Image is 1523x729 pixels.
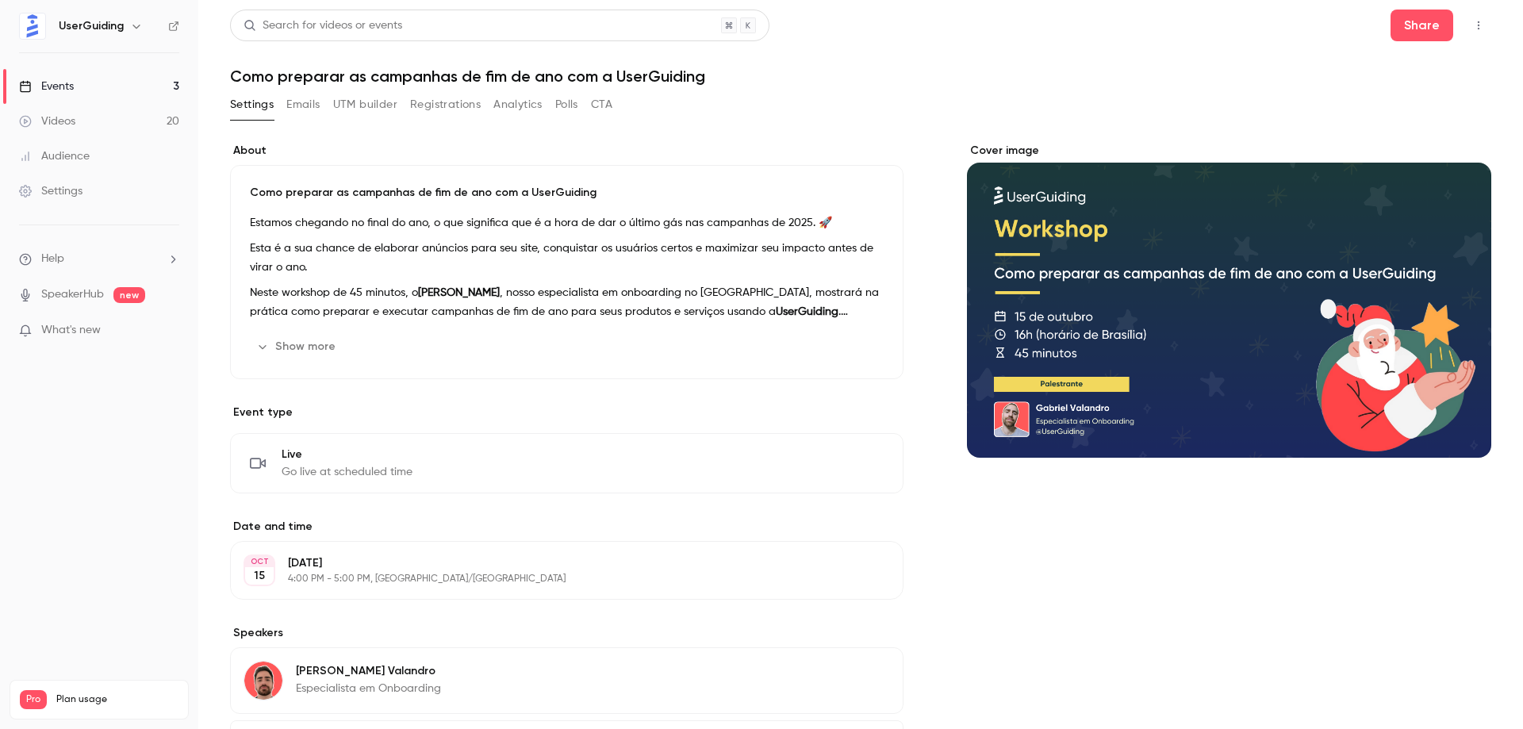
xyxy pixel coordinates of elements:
p: [DATE] [288,555,819,571]
label: Speakers [230,625,903,641]
div: Search for videos or events [244,17,402,34]
p: Especialista em Onboarding [296,681,441,696]
li: help-dropdown-opener [19,251,179,267]
span: Help [41,251,64,267]
p: Esta é a sua chance de elaborar anúncios para seu site, conquistar os usuários certos e maximizar... [250,239,884,277]
button: Settings [230,92,274,117]
div: Gabriel Valandro[PERSON_NAME] ValandroEspecialista em Onboarding [230,647,903,714]
button: Share [1391,10,1453,41]
p: Estamos chegando no final do ano, o que significa que é a hora de dar o último gás nas campanhas ... [250,213,884,232]
p: Event type [230,405,903,420]
strong: UserGuiding [776,306,838,317]
span: Pro [20,690,47,709]
a: SpeakerHub [41,286,104,303]
h6: UserGuiding [59,18,124,34]
p: Neste workshop de 45 minutos, o , nosso especialista em onboarding no [GEOGRAPHIC_DATA], mostrará... [250,283,884,321]
p: Como preparar as campanhas de fim de ano com a UserGuiding [250,185,884,201]
iframe: Noticeable Trigger [160,324,179,338]
label: About [230,143,903,159]
button: CTA [591,92,612,117]
button: UTM builder [333,92,397,117]
button: Analytics [493,92,543,117]
div: OCT [245,556,274,567]
span: Go live at scheduled time [282,464,412,480]
span: Plan usage [56,693,178,706]
button: Emails [286,92,320,117]
button: Polls [555,92,578,117]
div: Videos [19,113,75,129]
section: Cover image [967,143,1491,458]
label: Cover image [967,143,1491,159]
span: new [113,287,145,303]
button: Show more [250,334,345,359]
img: UserGuiding [20,13,45,39]
p: [PERSON_NAME] Valandro [296,663,441,679]
span: What's new [41,322,101,339]
h1: Como preparar as campanhas de fim de ano com a UserGuiding [230,67,1491,86]
div: Audience [19,148,90,164]
div: Events [19,79,74,94]
strong: [PERSON_NAME] [418,287,500,298]
p: 4:00 PM - 5:00 PM, [GEOGRAPHIC_DATA]/[GEOGRAPHIC_DATA] [288,573,819,585]
span: Live [282,447,412,462]
div: Settings [19,183,82,199]
img: Gabriel Valandro [244,662,282,700]
p: 15 [254,568,265,584]
label: Date and time [230,519,903,535]
button: Registrations [410,92,481,117]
